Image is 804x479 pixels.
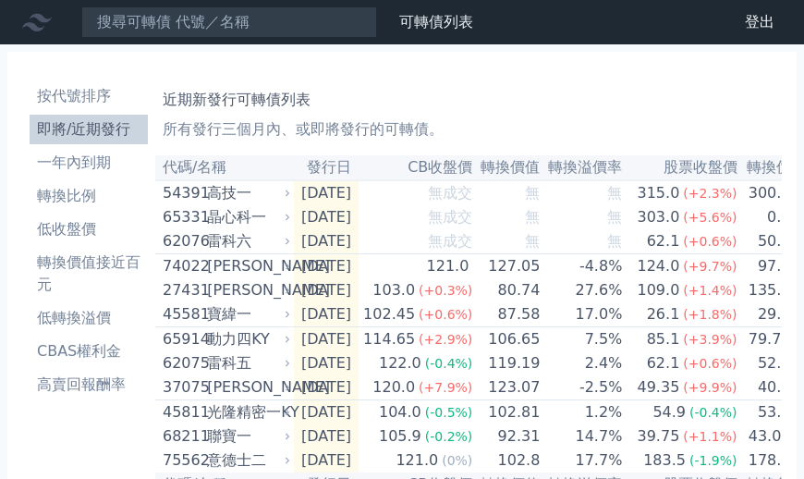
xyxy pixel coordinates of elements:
[163,425,202,448] div: 68211
[30,337,148,366] a: CBAS權利金
[294,424,359,448] td: [DATE]
[541,400,623,425] td: 1.2%
[634,425,684,448] div: 39.75
[473,448,541,473] td: 102.8
[423,255,473,277] div: 121.0
[392,449,442,472] div: 121.0
[473,254,541,279] td: 127.05
[419,307,472,322] span: (+0.6%)
[683,283,737,298] span: (+1.4%)
[738,327,792,352] td: 79.79
[623,155,737,180] th: 股票收盤價
[163,118,774,141] p: 所有發行三個月內、或即將發行的可轉債。
[163,376,202,399] div: 37075
[207,279,286,301] div: [PERSON_NAME]
[649,401,689,424] div: 54.9
[643,303,684,325] div: 26.1
[419,332,472,347] span: (+2.9%)
[428,232,472,250] span: 無成交
[30,307,148,329] li: 低轉換溢價
[541,302,623,327] td: 17.0%
[30,248,148,300] a: 轉換價值接近百元
[207,206,286,228] div: 晶心科一
[369,376,419,399] div: 120.0
[163,352,202,375] div: 62075
[607,232,622,250] span: 無
[634,255,684,277] div: 124.0
[541,278,623,302] td: 27.6%
[425,429,473,444] span: (-0.2%)
[375,352,425,375] div: 122.0
[294,229,359,254] td: [DATE]
[30,85,148,107] li: 按代號排序
[473,327,541,352] td: 106.65
[541,254,623,279] td: -4.8%
[738,278,792,302] td: 135.0
[30,370,148,399] a: 高賣回報酬率
[419,380,472,395] span: (+7.9%)
[689,405,737,420] span: (-0.4%)
[541,424,623,448] td: 14.7%
[541,448,623,473] td: 17.7%
[207,255,286,277] div: [PERSON_NAME]
[30,152,148,174] li: 一年內到期
[375,425,425,448] div: 105.9
[683,234,737,249] span: (+0.6%)
[30,181,148,211] a: 轉換比例
[634,206,684,228] div: 303.0
[473,155,541,180] th: 轉換價值
[683,210,737,225] span: (+5.6%)
[634,182,684,204] div: 315.0
[425,356,473,371] span: (-0.4%)
[738,351,792,375] td: 52.1
[428,184,472,202] span: 無成交
[163,303,202,325] div: 45581
[294,180,359,205] td: [DATE]
[155,155,294,180] th: 代碼/名稱
[163,206,202,228] div: 65331
[294,351,359,375] td: [DATE]
[419,283,472,298] span: (+0.3%)
[473,278,541,302] td: 80.74
[359,303,419,325] div: 102.45
[30,81,148,111] a: 按代號排序
[30,148,148,178] a: 一年內到期
[163,279,202,301] div: 27431
[30,303,148,333] a: 低轉換溢價
[294,302,359,327] td: [DATE]
[525,232,540,250] span: 無
[163,449,202,472] div: 75562
[738,375,792,400] td: 40.1
[30,252,148,296] li: 轉換價值接近百元
[30,215,148,244] a: 低收盤價
[207,303,286,325] div: 寶緯一
[163,89,774,111] h1: 近期新發行可轉債列表
[730,7,789,37] a: 登出
[683,186,737,201] span: (+2.3%)
[473,400,541,425] td: 102.81
[643,230,684,252] div: 62.1
[683,380,737,395] span: (+9.9%)
[473,351,541,375] td: 119.19
[525,184,540,202] span: 無
[683,307,737,322] span: (+1.8%)
[30,374,148,396] li: 高賣回報酬率
[425,405,473,420] span: (-0.5%)
[473,424,541,448] td: 92.31
[207,230,286,252] div: 雷科六
[643,352,684,375] div: 62.1
[712,390,804,479] iframe: Chat Widget
[640,449,689,472] div: 183.5
[81,6,377,38] input: 搜尋可轉債 代號／名稱
[643,328,684,350] div: 85.1
[359,328,419,350] div: 114.65
[163,182,202,204] div: 54391
[294,205,359,229] td: [DATE]
[738,229,792,254] td: 50.6
[683,259,737,274] span: (+9.7%)
[294,155,359,180] th: 發行日
[442,453,472,468] span: (0%)
[294,375,359,400] td: [DATE]
[473,302,541,327] td: 87.58
[207,425,286,448] div: 聯寶一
